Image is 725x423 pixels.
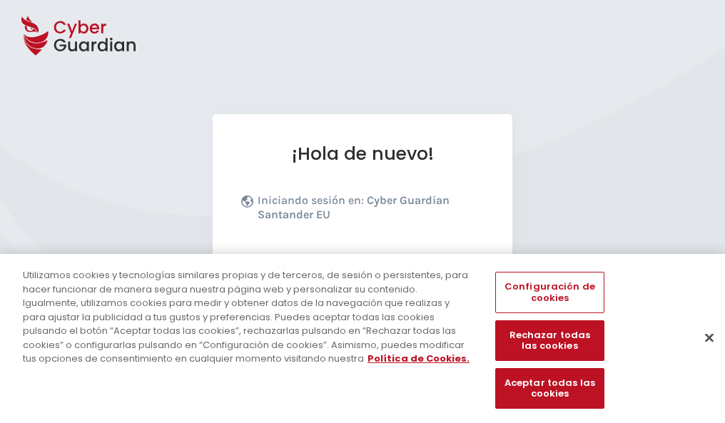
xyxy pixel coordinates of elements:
[23,268,474,366] div: Utilizamos cookies y tecnologías similares propias y de terceros, de sesión o persistentes, para ...
[258,193,450,221] b: Cyber Guardian Santander EU
[241,143,484,165] h1: ¡Hola de nuevo!
[495,320,604,361] button: Rechazar todas las cookies
[495,368,604,409] button: Aceptar todas las cookies
[367,352,470,365] a: Más información sobre su privacidad, se abre en una nueva pestaña
[258,193,480,229] p: Iniciando sesión en:
[495,272,604,312] button: Configuración de cookies
[694,322,725,353] button: Cerrar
